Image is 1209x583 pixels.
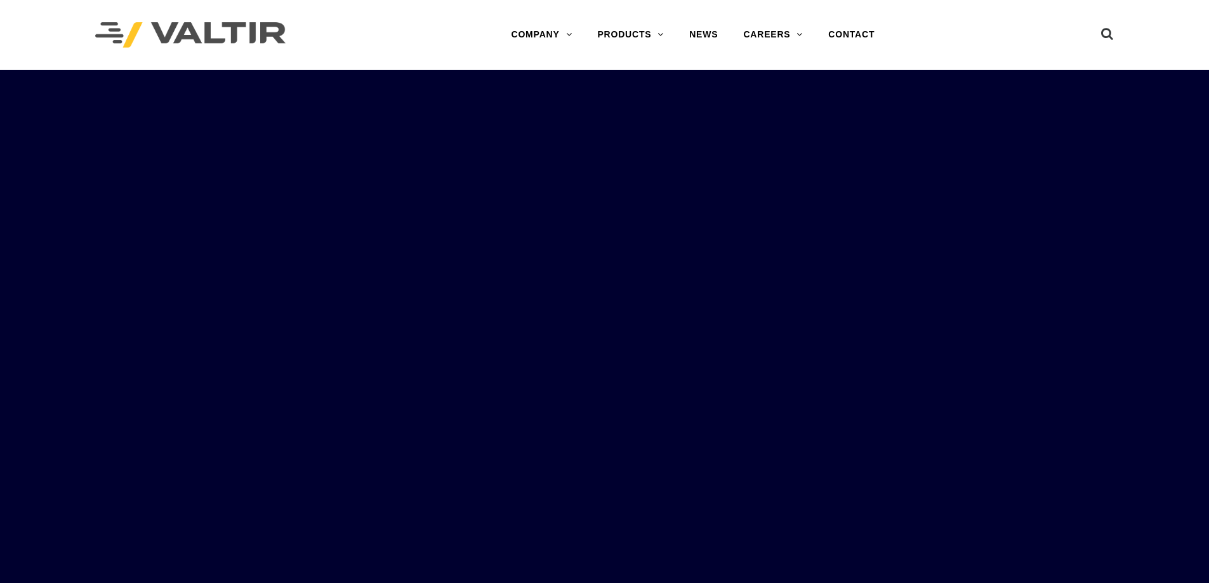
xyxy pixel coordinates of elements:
a: CONTACT [816,22,887,48]
a: PRODUCTS [585,22,677,48]
a: CAREERS [730,22,816,48]
img: Valtir [95,22,286,48]
a: NEWS [677,22,730,48]
a: COMPANY [498,22,585,48]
